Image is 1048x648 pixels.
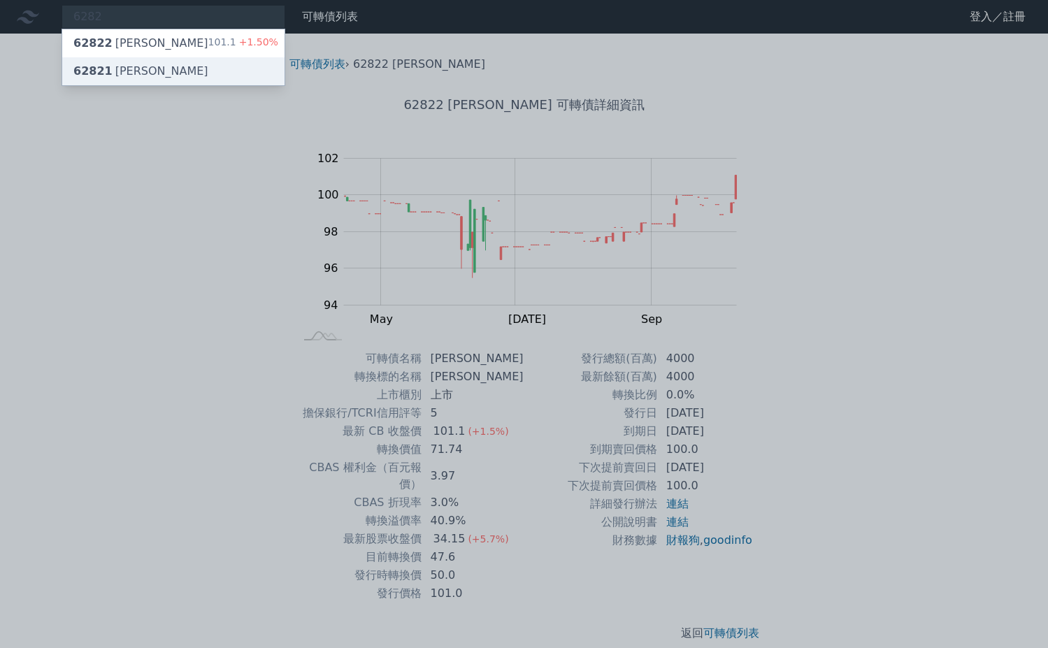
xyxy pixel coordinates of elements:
[62,57,285,85] a: 62821[PERSON_NAME]
[62,29,285,57] a: 62822[PERSON_NAME] 101.1+1.50%
[73,35,208,52] div: [PERSON_NAME]
[73,64,113,78] span: 62821
[208,35,278,52] div: 101.1
[73,36,113,50] span: 62822
[73,63,208,80] div: [PERSON_NAME]
[236,36,278,48] span: +1.50%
